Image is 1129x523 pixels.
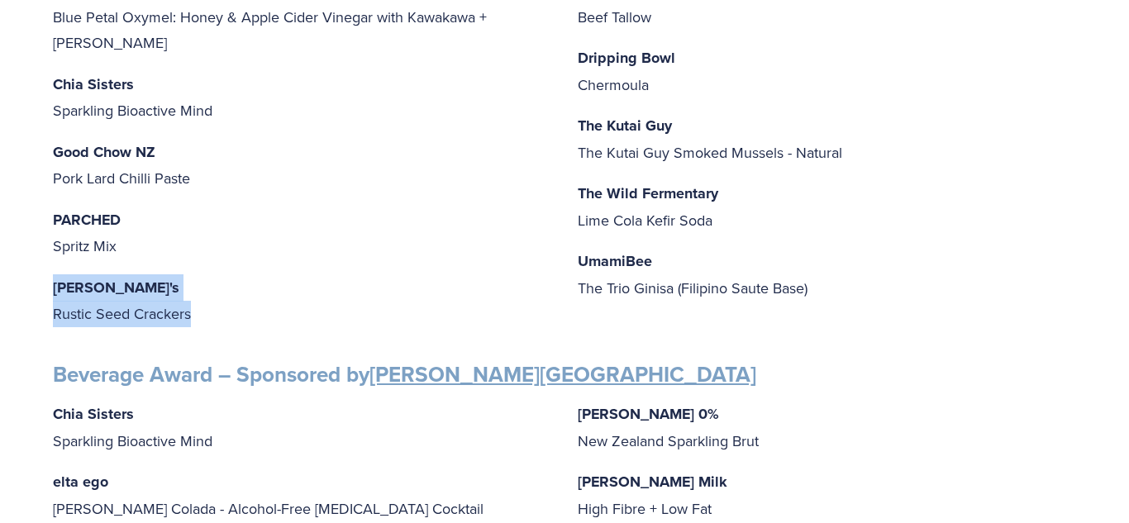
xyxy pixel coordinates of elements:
[53,401,551,454] p: Sparkling Bioactive Mind
[578,468,1076,521] p: High Fibre + Low Fat
[53,359,756,390] strong: Beverage Award – Sponsored by
[53,141,155,163] strong: Good Chow NZ
[578,471,727,492] strong: [PERSON_NAME] Milk
[53,277,179,298] strong: [PERSON_NAME]'s
[53,207,551,259] p: Spritz Mix
[578,250,652,272] strong: UmamiBee
[578,180,1076,233] p: Lime Cola Kefir Soda
[369,359,756,390] a: [PERSON_NAME][GEOGRAPHIC_DATA]
[578,47,675,69] strong: Dripping Bowl
[578,403,719,425] strong: [PERSON_NAME] 0%
[53,71,551,124] p: Sparkling Bioactive Mind
[53,403,134,425] strong: Chia Sisters
[578,112,1076,165] p: The Kutai Guy Smoked Mussels - Natural
[53,139,551,192] p: Pork Lard Chilli Paste
[53,468,551,521] p: [PERSON_NAME] Colada - Alcohol-Free [MEDICAL_DATA] Cocktail
[53,209,121,231] strong: PARCHED
[578,248,1076,301] p: The Trio Ginisa (Filipino Saute Base)
[53,274,551,327] p: Rustic Seed Crackers
[53,74,134,95] strong: Chia Sisters
[578,183,718,204] strong: The Wild Fermentary
[578,401,1076,454] p: New Zealand Sparkling Brut
[53,471,108,492] strong: elta ego
[578,45,1076,97] p: Chermoula
[578,115,672,136] strong: The Kutai Guy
